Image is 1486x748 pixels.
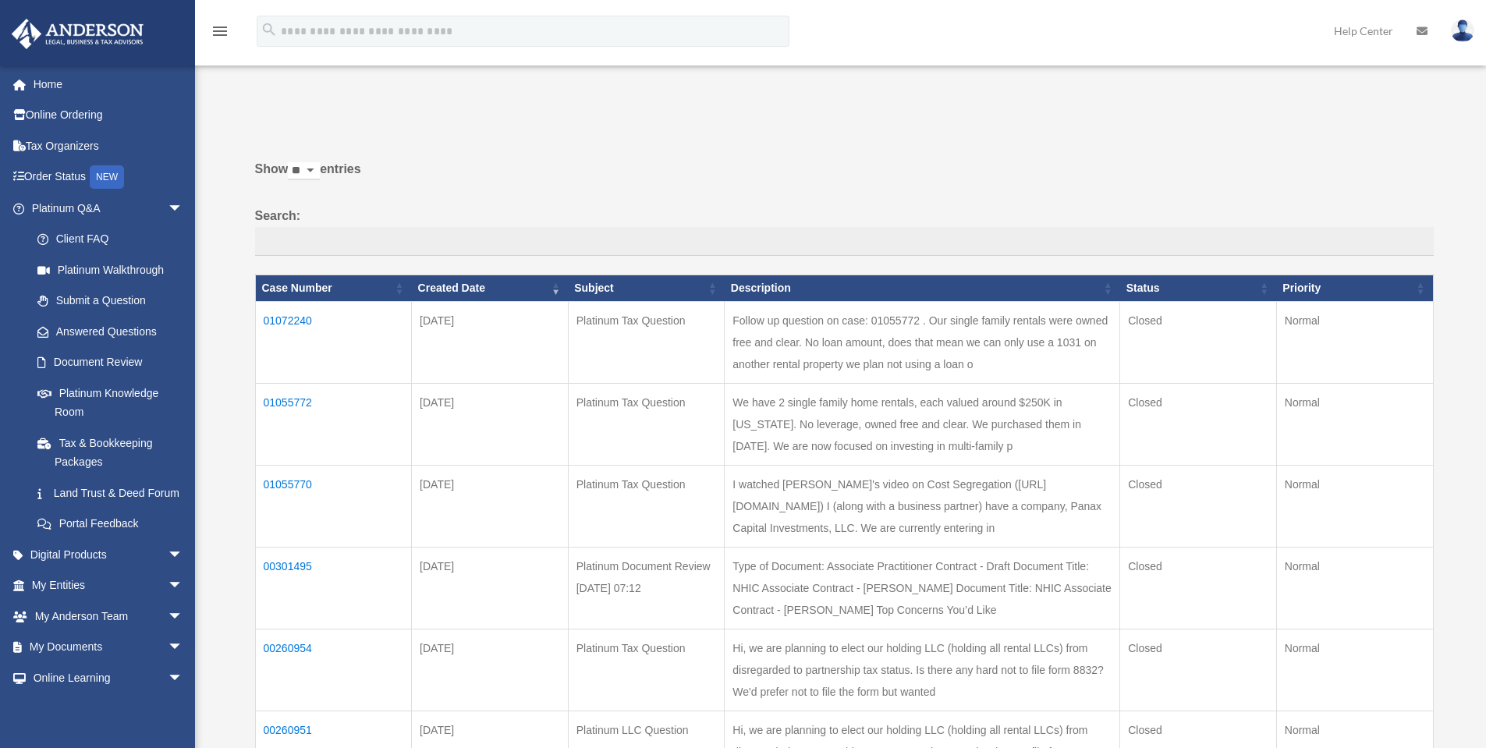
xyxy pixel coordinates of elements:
[22,316,191,347] a: Answered Questions
[168,632,199,664] span: arrow_drop_down
[725,465,1120,547] td: I watched [PERSON_NAME]'s video on Cost Segregation ([URL][DOMAIN_NAME]) I (along with a business...
[412,629,569,711] td: [DATE]
[725,547,1120,629] td: Type of Document: Associate Practitioner Contract - Draft Document Title: NHIC Associate Contract...
[1120,383,1277,465] td: Closed
[255,227,1434,257] input: Search:
[412,465,569,547] td: [DATE]
[1276,275,1433,302] th: Priority: activate to sort column ascending
[211,22,229,41] i: menu
[725,275,1120,302] th: Description: activate to sort column ascending
[255,465,412,547] td: 01055770
[22,224,199,255] a: Client FAQ
[288,162,320,180] select: Showentries
[1120,301,1277,383] td: Closed
[11,193,199,224] a: Platinum Q&Aarrow_drop_down
[255,301,412,383] td: 01072240
[22,285,199,317] a: Submit a Question
[1276,383,1433,465] td: Normal
[255,275,412,302] th: Case Number: activate to sort column ascending
[568,383,725,465] td: Platinum Tax Question
[22,254,199,285] a: Platinum Walkthrough
[7,19,148,49] img: Anderson Advisors Platinum Portal
[22,477,199,509] a: Land Trust & Deed Forum
[11,662,207,693] a: Online Learningarrow_drop_down
[568,629,725,711] td: Platinum Tax Question
[412,301,569,383] td: [DATE]
[22,427,199,477] a: Tax & Bookkeeping Packages
[11,539,207,570] a: Digital Productsarrow_drop_down
[725,383,1120,465] td: We have 2 single family home rentals, each valued around $250K in [US_STATE]. No leverage, owned ...
[22,509,199,540] a: Portal Feedback
[168,570,199,602] span: arrow_drop_down
[412,275,569,302] th: Created Date: activate to sort column ascending
[11,601,207,632] a: My Anderson Teamarrow_drop_down
[725,301,1120,383] td: Follow up question on case: 01055772 . Our single family rentals were owned free and clear. No lo...
[568,547,725,629] td: Platinum Document Review [DATE] 07:12
[412,383,569,465] td: [DATE]
[168,193,199,225] span: arrow_drop_down
[255,205,1434,257] label: Search:
[11,69,207,100] a: Home
[568,301,725,383] td: Platinum Tax Question
[568,465,725,547] td: Platinum Tax Question
[1451,19,1474,42] img: User Pic
[1276,465,1433,547] td: Normal
[168,539,199,571] span: arrow_drop_down
[1276,629,1433,711] td: Normal
[22,378,199,427] a: Platinum Knowledge Room
[11,100,207,131] a: Online Ordering
[11,130,207,161] a: Tax Organizers
[255,629,412,711] td: 00260954
[168,662,199,694] span: arrow_drop_down
[412,547,569,629] td: [DATE]
[22,347,199,378] a: Document Review
[1120,547,1277,629] td: Closed
[1276,301,1433,383] td: Normal
[261,21,278,38] i: search
[211,27,229,41] a: menu
[168,693,199,725] span: arrow_drop_down
[255,547,412,629] td: 00301495
[11,693,207,725] a: Billingarrow_drop_down
[568,275,725,302] th: Subject: activate to sort column ascending
[725,629,1120,711] td: Hi, we are planning to elect our holding LLC (holding all rental LLCs) from disregarded to partne...
[11,570,207,601] a: My Entitiesarrow_drop_down
[11,161,207,193] a: Order StatusNEW
[1120,629,1277,711] td: Closed
[11,632,207,663] a: My Documentsarrow_drop_down
[168,601,199,633] span: arrow_drop_down
[255,383,412,465] td: 01055772
[1120,465,1277,547] td: Closed
[1276,547,1433,629] td: Normal
[255,158,1434,196] label: Show entries
[1120,275,1277,302] th: Status: activate to sort column ascending
[90,165,124,189] div: NEW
